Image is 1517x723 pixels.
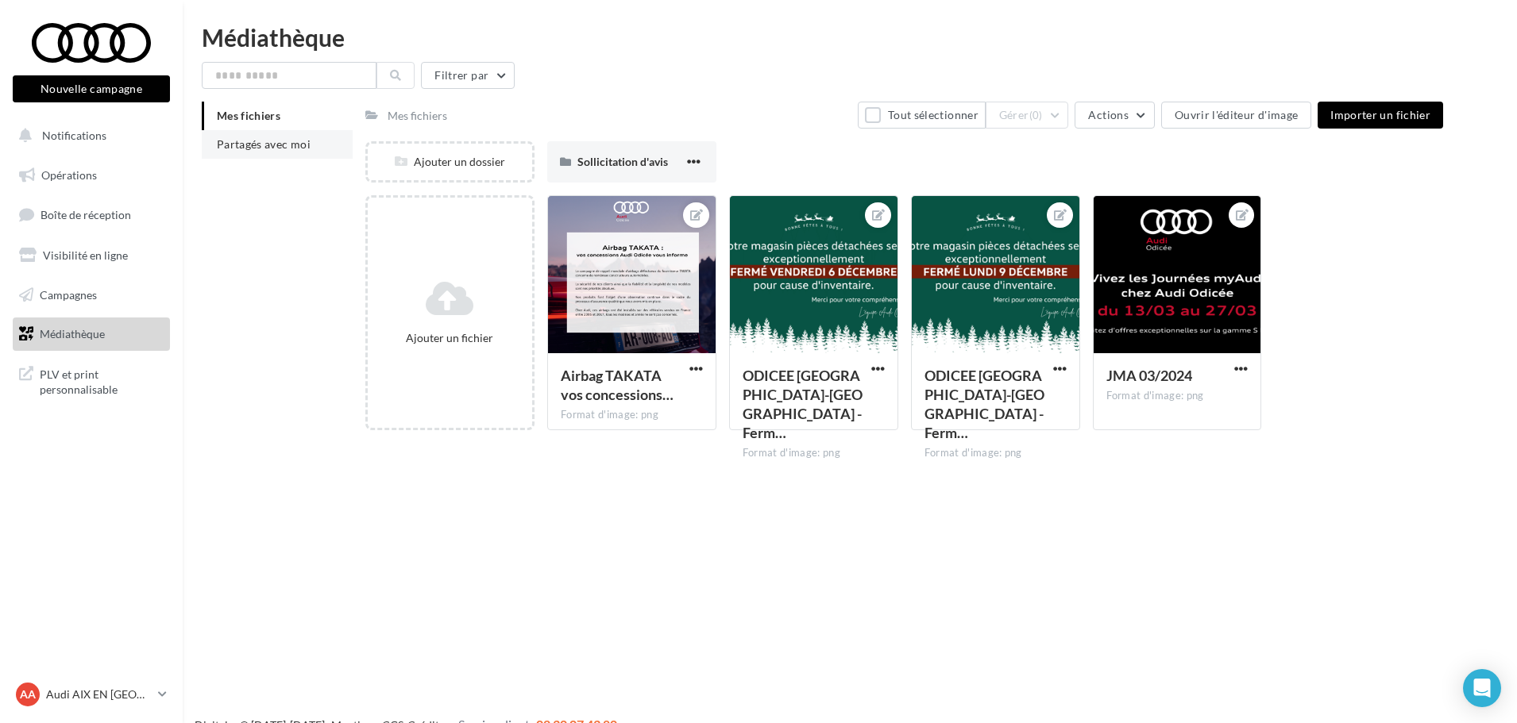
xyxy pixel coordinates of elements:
[1330,108,1430,121] span: Importer un fichier
[421,62,515,89] button: Filtrer par
[924,446,1067,460] div: Format d'image: png
[561,408,703,422] div: Format d'image: png
[10,357,173,404] a: PLV et print personnalisable
[217,109,280,122] span: Mes fichiers
[368,154,532,170] div: Ajouter un dossier
[13,75,170,102] button: Nouvelle campagne
[1106,367,1192,384] span: JMA 03/2024
[1106,389,1249,403] div: Format d'image: png
[42,129,106,142] span: Notifications
[10,239,173,272] a: Visibilité en ligne
[40,287,97,301] span: Campagnes
[10,317,173,351] a: Médiathèque
[388,108,447,124] div: Mes fichiers
[46,686,152,702] p: Audi AIX EN [GEOGRAPHIC_DATA]
[374,330,526,346] div: Ajouter un fichier
[20,686,36,702] span: AA
[1029,109,1043,121] span: (0)
[986,102,1069,129] button: Gérer(0)
[43,248,128,262] span: Visibilité en ligne
[10,279,173,312] a: Campagnes
[1463,669,1501,707] div: Open Intercom Messenger
[41,208,131,221] span: Boîte de réception
[1088,108,1128,121] span: Actions
[40,327,105,340] span: Médiathèque
[13,679,170,710] a: AA Audi AIX EN [GEOGRAPHIC_DATA]
[561,367,674,403] span: Airbag TAKATA vos concessions Audi Odicée vous informe
[924,367,1044,441] span: ODICEE Aix-Marseille-St Vic - Fermeture inventaire 2024-1
[10,159,173,192] a: Opérations
[41,168,97,182] span: Opérations
[858,102,985,129] button: Tout sélectionner
[1075,102,1154,129] button: Actions
[202,25,1498,49] div: Médiathèque
[217,137,311,151] span: Partagés avec moi
[743,446,885,460] div: Format d'image: png
[40,363,164,398] span: PLV et print personnalisable
[10,119,167,152] button: Notifications
[743,367,863,441] span: ODICEE Aix-Marseille-St Vic - Fermeture inventaire 2024-2
[577,155,668,168] span: Sollicitation d'avis
[1318,102,1443,129] button: Importer un fichier
[10,198,173,232] a: Boîte de réception
[1161,102,1311,129] button: Ouvrir l'éditeur d'image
